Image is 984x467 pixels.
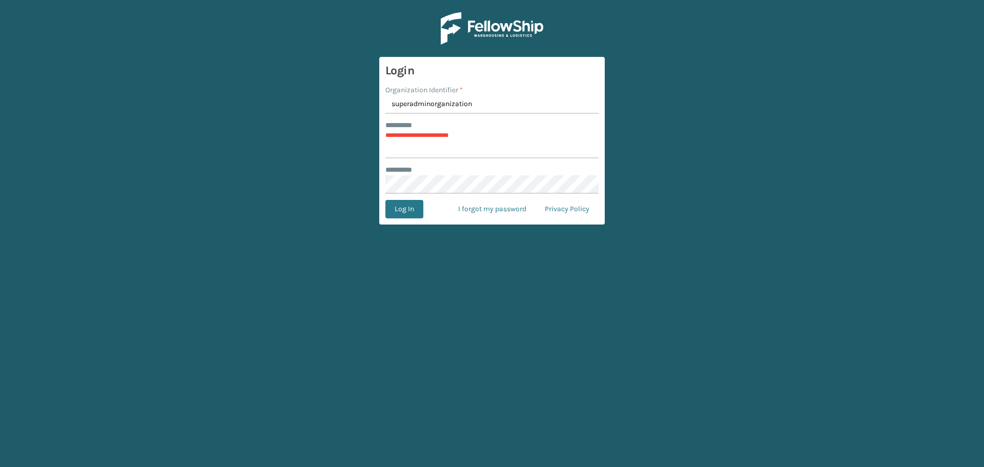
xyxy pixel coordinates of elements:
label: Organization Identifier [385,85,463,95]
a: Privacy Policy [536,200,599,218]
a: I forgot my password [449,200,536,218]
img: Logo [441,12,543,45]
button: Log In [385,200,423,218]
h3: Login [385,63,599,78]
